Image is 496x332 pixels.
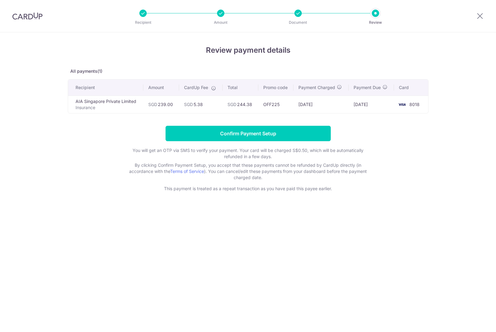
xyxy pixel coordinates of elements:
p: Insurance [76,105,139,111]
td: 244.38 [223,96,258,113]
th: Promo code [258,80,294,96]
p: By clicking Confirm Payment Setup, you accept that these payments cannot be refunded by CardUp di... [125,162,371,181]
span: 8018 [409,102,420,107]
p: Review [353,19,398,26]
span: Payment Due [354,84,381,91]
span: Payment Charged [298,84,335,91]
img: <span class="translation_missing" title="translation missing: en.account_steps.new_confirm_form.b... [396,101,408,108]
span: SGD [228,102,236,107]
span: SGD [184,102,193,107]
h4: Review payment details [68,45,428,56]
iframe: Opens a widget where you can find more information [456,314,490,329]
th: Card [394,80,428,96]
p: You will get an OTP via SMS to verify your payment. Your card will be charged S$0.50, which will ... [125,147,371,160]
td: [DATE] [293,96,349,113]
td: 5.38 [179,96,223,113]
th: Recipient [68,80,144,96]
p: All payments(1) [68,68,428,74]
p: Document [275,19,321,26]
span: CardUp Fee [184,84,208,91]
td: AIA Singapore Private Limited [68,96,144,113]
p: This payment is treated as a repeat transaction as you have paid this payee earlier. [125,186,371,192]
img: CardUp [12,12,43,20]
td: [DATE] [349,96,394,113]
span: SGD [148,102,157,107]
p: Amount [198,19,244,26]
input: Confirm Payment Setup [166,126,331,141]
p: Recipient [120,19,166,26]
td: 239.00 [143,96,179,113]
th: Total [223,80,258,96]
a: Terms of Service [170,169,204,174]
th: Amount [143,80,179,96]
td: OFF225 [258,96,294,113]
